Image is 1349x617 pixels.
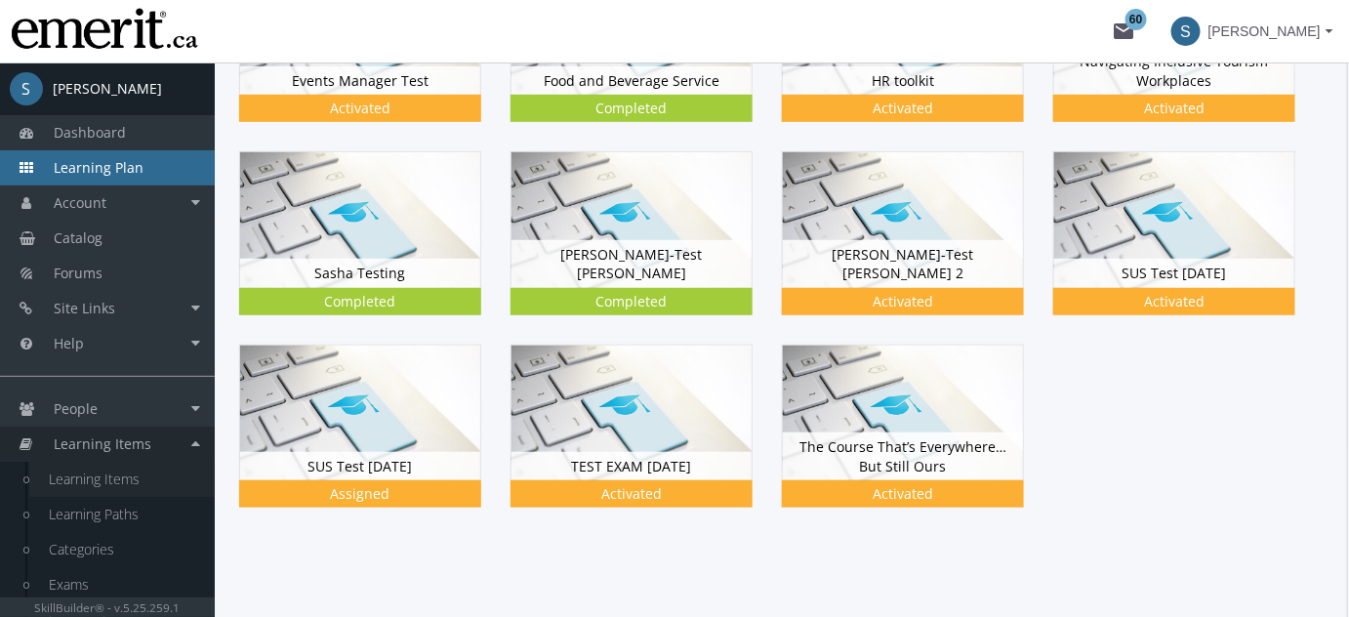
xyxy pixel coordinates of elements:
div: Sasha Testing [240,259,480,288]
span: Site Links [54,299,115,317]
div: HR toolkit [783,66,1023,96]
div: [PERSON_NAME]-Test [PERSON_NAME] 2 [783,240,1023,288]
div: Completed [514,99,749,118]
span: Help [54,334,84,352]
div: SUS Test [DATE] [1054,259,1294,288]
mat-icon: mail [1113,20,1136,43]
div: Activated [243,99,477,118]
a: Exams [29,567,215,602]
div: [PERSON_NAME] [53,79,162,99]
span: S [1171,17,1201,46]
div: Activated [786,484,1020,504]
div: Completed [243,292,477,311]
span: Catalog [54,228,102,247]
div: Activated [786,292,1020,311]
div: [PERSON_NAME]-Test [PERSON_NAME] [511,240,752,288]
div: SUS Test [DATE] [1053,151,1325,344]
div: Sasha Testing [239,151,511,344]
span: Learning Items [54,434,151,453]
div: The Course That’s Everywhere… But Still Ours [783,432,1023,480]
div: Completed [514,292,749,311]
div: Activated [1057,292,1291,311]
div: [PERSON_NAME]-Test [PERSON_NAME] [511,151,782,344]
div: Events Manager Test [240,66,480,96]
div: Activated [786,99,1020,118]
span: Learning Plan [54,158,143,177]
a: Learning Paths [29,497,215,532]
span: S [10,72,43,105]
a: Categories [29,532,215,567]
div: TEST EXAM [DATE] [511,452,752,481]
span: [PERSON_NAME] [1208,14,1321,49]
span: Account [54,193,106,212]
div: SUS Test [DATE] [239,345,511,537]
div: Navigating Inclusive Tourism Workplaces [1054,47,1294,95]
div: SUS Test [DATE] [240,452,480,481]
span: People [54,399,98,418]
span: Dashboard [54,123,126,142]
div: [PERSON_NAME]-Test [PERSON_NAME] 2 [782,151,1053,344]
span: Forums [54,264,102,282]
a: Learning Items [29,462,215,497]
div: The Course That’s Everywhere… But Still Ours [782,345,1053,537]
div: Activated [514,484,749,504]
div: Assigned [243,484,477,504]
small: SkillBuilder® - v.5.25.259.1 [35,599,181,615]
div: Activated [1057,99,1291,118]
div: TEST EXAM [DATE] [511,345,782,537]
div: Food and Beverage Service [511,66,752,96]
